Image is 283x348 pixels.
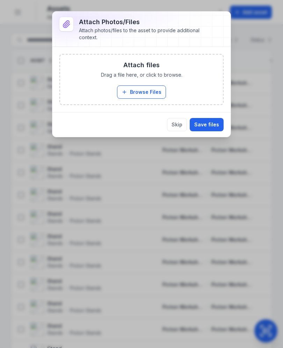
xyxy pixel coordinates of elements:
[123,60,160,70] h3: Attach files
[117,85,166,99] button: Browse Files
[101,71,182,78] span: Drag a file here, or click to browse.
[190,118,224,131] button: Save files
[79,27,212,41] div: Attach photos/files to the asset to provide additional context.
[79,17,212,27] h3: Attach photos/files
[167,118,187,131] button: Skip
